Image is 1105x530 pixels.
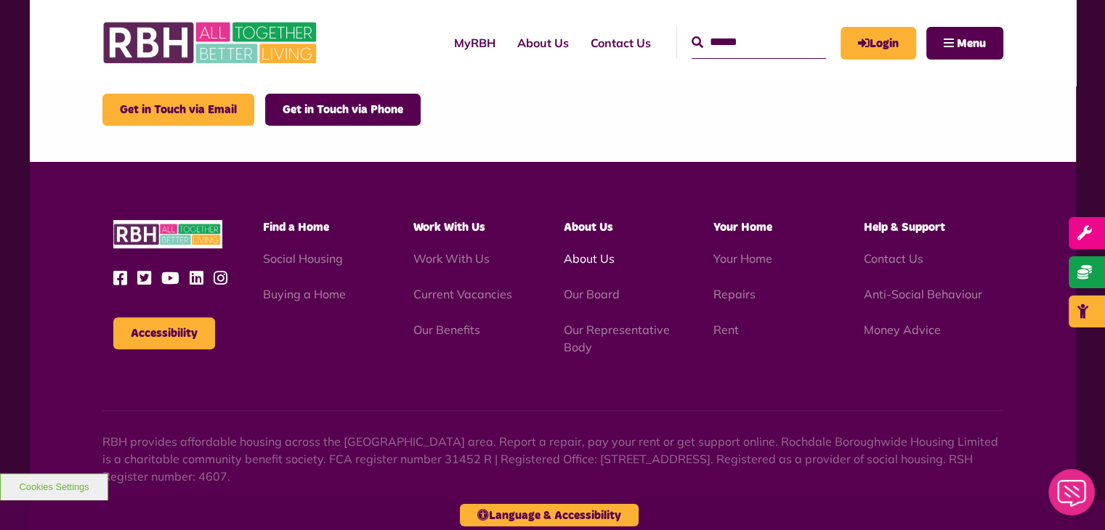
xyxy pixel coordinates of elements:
button: Language & Accessibility [460,504,639,526]
a: Repairs [713,287,756,301]
a: Contact Us [864,251,923,266]
a: Your Home [713,251,772,266]
input: Search [692,27,826,58]
button: Accessibility [113,317,215,349]
p: RBH provides affordable housing across the [GEOGRAPHIC_DATA] area. Report a repair, pay your rent... [102,433,1003,485]
span: Menu [957,38,986,49]
span: Your Home [713,221,772,233]
span: Work With Us [413,221,485,233]
a: send an email to Kauser.tufail@rbh.org.uk/ [102,94,254,126]
a: Anti-Social Behaviour [864,287,982,301]
span: About Us [563,221,612,233]
a: call 07890743743 [265,94,421,126]
a: About Us [506,23,580,62]
img: RBH [102,15,320,71]
iframe: Netcall Web Assistant for live chat [1040,465,1105,530]
a: Our Benefits [413,322,480,337]
a: Current Vacancies [413,287,512,301]
a: Contact Us [580,23,662,62]
button: Navigation [926,27,1003,60]
a: Our Representative Body [563,322,669,354]
a: Our Board [563,287,619,301]
a: MyRBH [443,23,506,62]
img: RBH [113,220,222,248]
span: Find a Home [263,221,329,233]
a: Rent [713,322,739,337]
a: Buying a Home [263,287,346,301]
a: MyRBH [841,27,916,60]
a: Money Advice [864,322,941,337]
a: Social Housing - open in a new tab [263,251,343,266]
span: Help & Support [864,221,945,233]
a: About Us [563,251,614,266]
a: Work With Us [413,251,490,266]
